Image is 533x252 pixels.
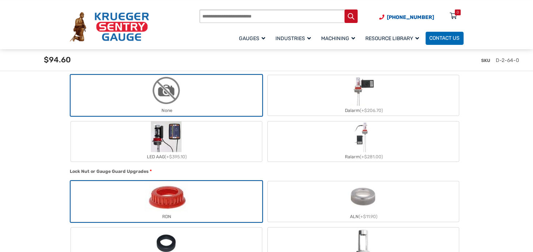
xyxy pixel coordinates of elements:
div: Dalarm [268,106,459,115]
span: (+$395.10) [165,154,187,159]
a: Resource Library [362,31,426,46]
span: Contact Us [429,35,460,42]
span: Gauges [239,35,265,42]
label: Ralarm [268,121,459,162]
div: LED AAG [71,152,262,162]
span: [PHONE_NUMBER] [387,14,434,20]
div: ALN [268,212,459,221]
a: Phone Number (920) 434-8860 [379,13,434,21]
label: LED AAG [71,121,262,162]
div: RDN [71,212,262,221]
span: (+$11.90) [359,214,377,219]
img: Krueger Sentry Gauge [70,12,149,41]
span: (+$206.70) [360,108,383,113]
span: Resource Library [365,35,419,42]
label: Dalarm [268,75,459,115]
span: SKU [481,58,490,63]
span: Machining [321,35,355,42]
a: Contact Us [426,32,464,45]
label: None [71,75,262,115]
label: RDN [71,181,262,221]
div: Ralarm [268,152,459,162]
span: (+$281.00) [360,154,383,159]
div: None [71,106,262,115]
a: Industries [272,31,317,46]
abbr: required [150,168,152,175]
a: Machining [317,31,362,46]
label: ALN [268,181,459,221]
span: Lock Nut or Gauge Guard Upgrades [70,169,149,174]
span: Industries [275,35,311,42]
span: D-2-64-0 [496,57,519,63]
a: Gauges [235,31,272,46]
div: 0 [457,9,459,15]
span: $94.60 [44,55,71,64]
